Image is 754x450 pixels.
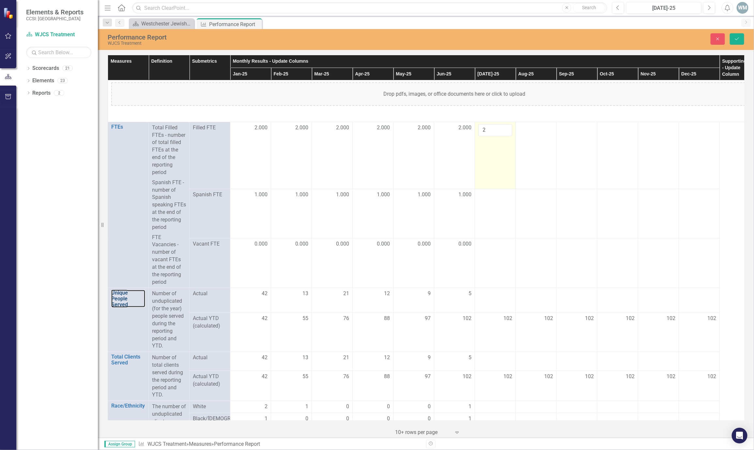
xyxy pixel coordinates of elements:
[302,354,308,362] span: 13
[111,403,145,409] a: Race/Ethnicity
[377,191,390,199] span: 1.000
[418,191,431,199] span: 1.000
[428,403,431,410] span: 0
[262,290,268,297] span: 42
[387,415,390,423] span: 0
[302,373,308,380] span: 55
[131,20,192,28] a: Westchester Jewish Community Svcs, Inc Landing Page
[295,240,308,248] span: 0.000
[152,290,186,350] p: Number of unduplicated (for the year) people served during the reporting period and YTD.
[26,8,84,16] span: Elements & Reports
[3,7,15,19] img: ClearPoint Strategy
[305,403,308,410] span: 1
[62,66,73,71] div: 21
[707,373,716,380] span: 102
[26,31,91,39] a: WJCS Treatment
[152,124,186,178] p: Total Filled FTEs - number of total filled FTEs at the end of the reporting period
[425,373,431,380] span: 97
[336,240,349,248] span: 0.000
[193,315,227,330] span: Actual YTD (calculated)
[26,47,91,58] input: Search Below...
[111,124,145,130] a: FTEs
[141,20,192,28] div: Westchester Jewish Community Svcs, Inc Landing Page
[262,315,268,322] span: 42
[108,41,468,46] div: WJCS Treatment
[111,290,145,307] a: Unique People Served
[425,315,431,322] span: 97
[193,354,227,362] span: Actual
[732,428,747,443] div: Open Intercom Messenger
[463,315,471,322] span: 102
[262,354,268,362] span: 42
[384,290,390,297] span: 12
[544,373,553,380] span: 102
[138,441,421,448] div: » »
[254,191,268,199] span: 1.000
[384,315,390,322] span: 88
[254,124,268,132] span: 2.000
[428,290,431,297] span: 9
[418,124,431,132] span: 2.000
[503,373,512,380] span: 102
[147,441,186,447] a: WJCS Treatment
[377,240,390,248] span: 0.000
[152,233,186,286] p: FTE Vacancies - number of vacant FTEs at the end of the reporting period
[384,354,390,362] span: 12
[32,89,51,97] a: Reports
[377,124,390,132] span: 2.000
[585,373,594,380] span: 102
[667,315,675,322] span: 102
[573,3,606,12] button: Search
[626,373,635,380] span: 102
[305,415,308,423] span: 0
[295,124,308,132] span: 2.000
[104,441,135,447] span: Assign Group
[193,290,227,297] span: Actual
[346,415,349,423] span: 0
[57,78,68,84] div: 23
[458,124,471,132] span: 2.000
[193,124,227,132] span: Filled FTE
[54,90,64,96] div: 2
[214,441,260,447] div: Performance Report
[418,240,431,248] span: 0.000
[193,373,227,388] span: Actual YTD (calculated)
[193,415,227,423] span: Black/[DEMOGRAPHIC_DATA]
[193,191,227,199] span: Spanish FTE
[111,354,145,365] a: Total Clients Served
[32,77,54,85] a: Elements
[428,354,431,362] span: 9
[193,240,227,248] span: Vacant FTE
[262,373,268,380] span: 42
[626,315,635,322] span: 102
[458,240,471,248] span: 0.000
[343,373,349,380] span: 76
[302,290,308,297] span: 13
[336,191,349,199] span: 1.000
[209,20,260,28] div: Performance Report
[585,315,594,322] span: 102
[152,178,186,233] p: Spanish FTE - number of Spanish speaking FTEs at the end of the reporting period
[582,5,596,10] span: Search
[628,4,699,12] div: [DATE]-25
[108,34,468,41] div: Performance Report
[626,2,701,14] button: [DATE]-25
[737,2,748,14] button: WM
[26,16,84,21] small: CCSI: [GEOGRAPHIC_DATA]
[387,403,390,410] span: 0
[336,124,349,132] span: 2.000
[469,415,471,423] span: 1
[707,315,716,322] span: 102
[544,315,553,322] span: 102
[295,191,308,199] span: 1.000
[384,373,390,380] span: 88
[265,403,268,410] span: 2
[343,315,349,322] span: 76
[469,290,471,297] span: 5
[132,2,607,14] input: Search ClearPoint...
[346,403,349,410] span: 0
[458,191,471,199] span: 1.000
[469,354,471,362] span: 5
[463,373,471,380] span: 102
